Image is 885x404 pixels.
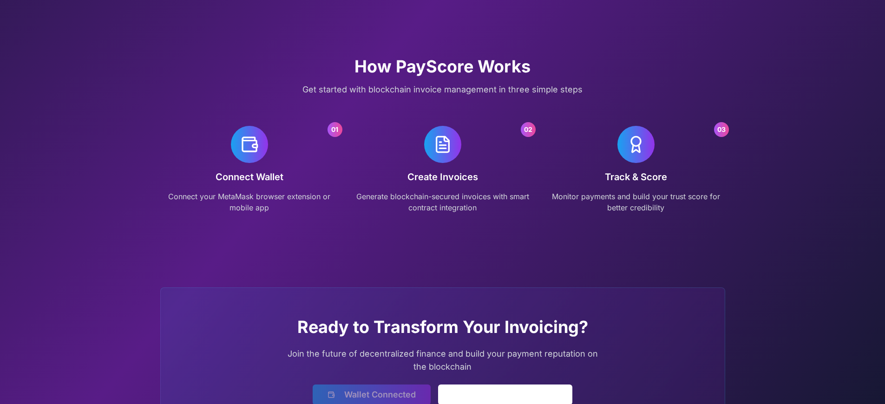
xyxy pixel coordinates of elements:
div: 01 [328,122,342,137]
p: Monitor payments and build your trust score for better credibility [547,191,725,213]
h2: Ready to Transform Your Invoicing? [172,318,714,336]
p: Join the future of decentralized finance and build your payment reputation on the blockchain [287,347,599,373]
h2: How PayScore Works [160,57,725,76]
p: Connect your MetaMask browser extension or mobile app [160,191,339,213]
h3: Track & Score [547,170,725,183]
h3: Connect Wallet [160,170,339,183]
div: 02 [521,122,536,137]
div: 03 [714,122,729,137]
p: Generate blockchain-secured invoices with smart contract integration [354,191,532,213]
p: Get started with blockchain invoice management in three simple steps [287,83,599,96]
h3: Create Invoices [354,170,532,183]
